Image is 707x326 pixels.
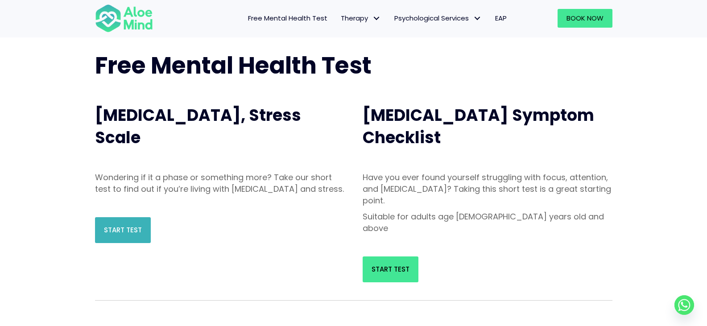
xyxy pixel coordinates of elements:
[363,104,594,149] span: [MEDICAL_DATA] Symptom Checklist
[241,9,334,28] a: Free Mental Health Test
[488,9,513,28] a: EAP
[372,264,409,274] span: Start Test
[95,172,345,195] p: Wondering if it a phase or something more? Take our short test to find out if you’re living with ...
[341,13,381,23] span: Therapy
[471,12,484,25] span: Psychological Services: submenu
[370,12,383,25] span: Therapy: submenu
[566,13,604,23] span: Book Now
[363,172,612,206] p: Have you ever found yourself struggling with focus, attention, and [MEDICAL_DATA]? Taking this sh...
[495,13,507,23] span: EAP
[388,9,488,28] a: Psychological ServicesPsychological Services: submenu
[95,4,153,33] img: Aloe mind Logo
[674,295,694,315] a: Whatsapp
[95,49,372,82] span: Free Mental Health Test
[165,9,513,28] nav: Menu
[363,211,612,234] p: Suitable for adults age [DEMOGRAPHIC_DATA] years old and above
[104,225,142,235] span: Start Test
[334,9,388,28] a: TherapyTherapy: submenu
[95,104,301,149] span: [MEDICAL_DATA], Stress Scale
[95,217,151,243] a: Start Test
[394,13,482,23] span: Psychological Services
[248,13,327,23] span: Free Mental Health Test
[558,9,612,28] a: Book Now
[363,256,418,282] a: Start Test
